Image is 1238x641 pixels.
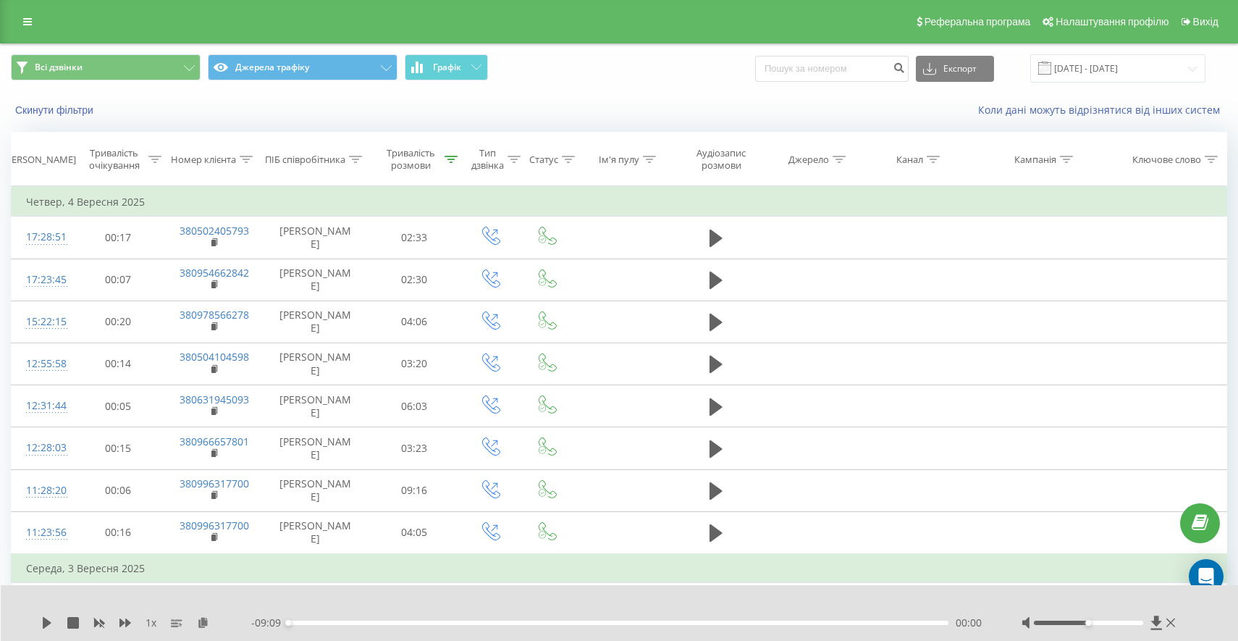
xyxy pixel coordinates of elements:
[26,266,56,294] div: 17:23:45
[263,469,368,511] td: [PERSON_NAME]
[208,54,397,80] button: Джерела трафіку
[368,343,462,385] td: 03:20
[180,393,249,406] a: 380631945093
[71,385,165,427] td: 00:05
[896,154,923,166] div: Канал
[26,350,56,378] div: 12:55:58
[263,301,368,343] td: [PERSON_NAME]
[263,583,368,626] td: [PERSON_NAME]
[1132,154,1201,166] div: Ключове слово
[684,147,757,172] div: Аудіозапис розмови
[368,469,462,511] td: 09:16
[12,188,1227,217] td: Четвер, 4 Вересня 2025
[71,511,165,554] td: 00:16
[925,16,1031,28] span: Реферальна програма
[26,392,56,420] div: 12:31:44
[26,477,56,505] div: 11:28:20
[1189,559,1224,594] div: Open Intercom Messenger
[71,469,165,511] td: 00:06
[471,147,504,172] div: Тип дзвінка
[263,511,368,554] td: [PERSON_NAME]
[1085,620,1091,626] div: Accessibility label
[599,154,639,166] div: Ім'я пулу
[71,583,165,626] td: 00:12
[978,103,1227,117] a: Коли дані можуть відрізнятися вiд інших систем
[12,554,1227,583] td: Середа, 3 Вересня 2025
[26,519,56,547] div: 11:23:56
[368,583,462,626] td: 02:00
[180,435,249,448] a: 380966657801
[71,301,165,343] td: 00:20
[71,259,165,301] td: 00:07
[368,217,462,259] td: 02:33
[368,511,462,554] td: 04:05
[180,224,249,238] a: 380502405793
[368,385,462,427] td: 06:03
[529,154,558,166] div: Статус
[251,616,288,630] span: - 09:09
[263,259,368,301] td: [PERSON_NAME]
[180,308,249,322] a: 380978566278
[180,477,249,490] a: 380996317700
[146,616,156,630] span: 1 x
[71,427,165,469] td: 00:15
[265,154,345,166] div: ПІБ співробітника
[180,519,249,532] a: 380996317700
[368,301,462,343] td: 04:06
[405,54,488,80] button: Графік
[26,434,56,462] div: 12:28:03
[916,56,994,82] button: Експорт
[956,616,982,630] span: 00:00
[11,54,201,80] button: Всі дзвінки
[71,343,165,385] td: 00:14
[368,259,462,301] td: 02:30
[263,343,368,385] td: [PERSON_NAME]
[263,217,368,259] td: [PERSON_NAME]
[263,385,368,427] td: [PERSON_NAME]
[11,104,101,117] button: Скинути фільтри
[26,308,56,336] div: 15:22:15
[1056,16,1168,28] span: Налаштування профілю
[381,147,442,172] div: Тривалість розмови
[3,154,76,166] div: [PERSON_NAME]
[171,154,236,166] div: Номер клієнта
[285,620,291,626] div: Accessibility label
[1014,154,1056,166] div: Кампанія
[35,62,83,73] span: Всі дзвінки
[26,223,56,251] div: 17:28:51
[755,56,909,82] input: Пошук за номером
[433,62,461,72] span: Графік
[368,427,462,469] td: 03:23
[788,154,829,166] div: Джерело
[180,350,249,364] a: 380504104598
[180,266,249,280] a: 380954662842
[263,427,368,469] td: [PERSON_NAME]
[1193,16,1218,28] span: Вихід
[84,147,145,172] div: Тривалість очікування
[71,217,165,259] td: 00:17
